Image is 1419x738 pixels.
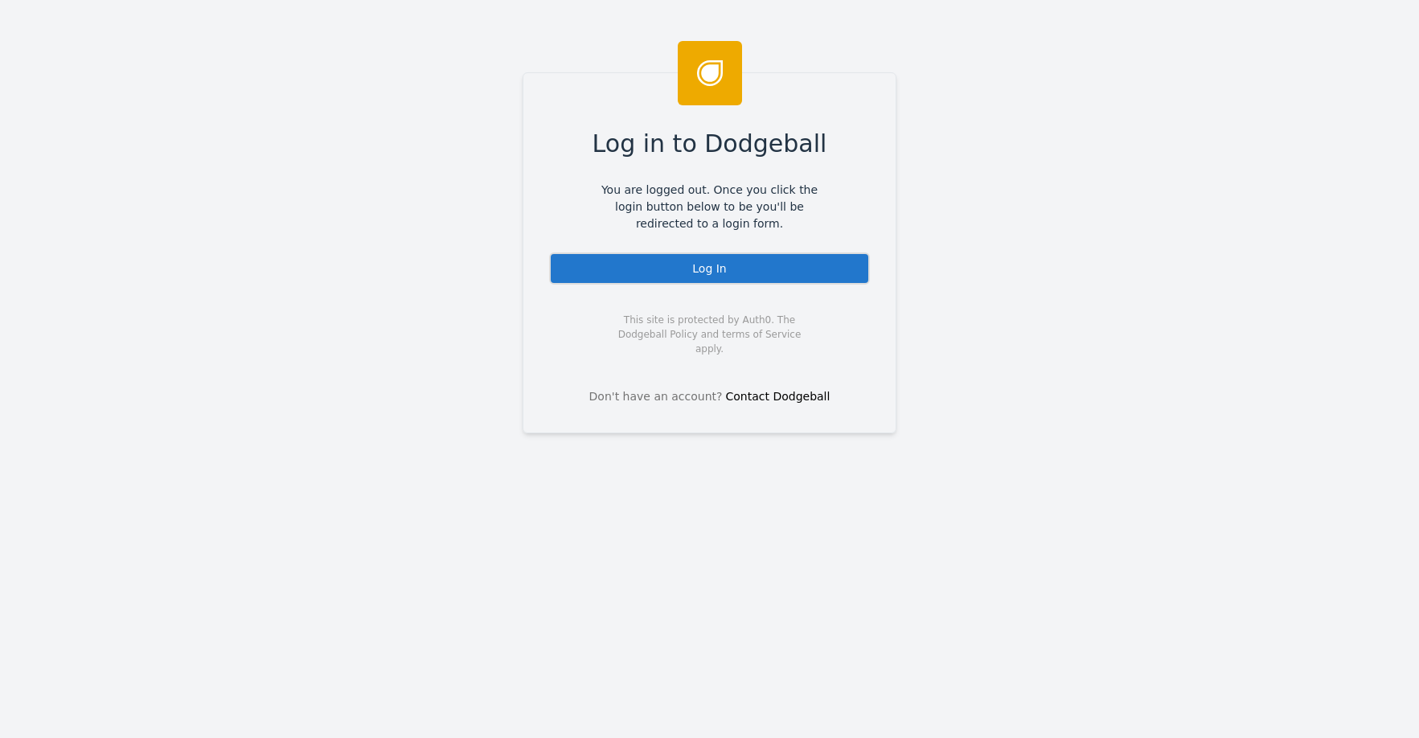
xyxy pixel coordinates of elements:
span: Don't have an account? [589,388,723,405]
span: This site is protected by Auth0. The Dodgeball Policy and terms of Service apply. [604,313,815,356]
span: You are logged out. Once you click the login button below to be you'll be redirected to a login f... [589,182,830,232]
span: Log in to Dodgeball [593,125,827,162]
div: Log In [549,252,870,285]
a: Contact Dodgeball [726,390,830,403]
